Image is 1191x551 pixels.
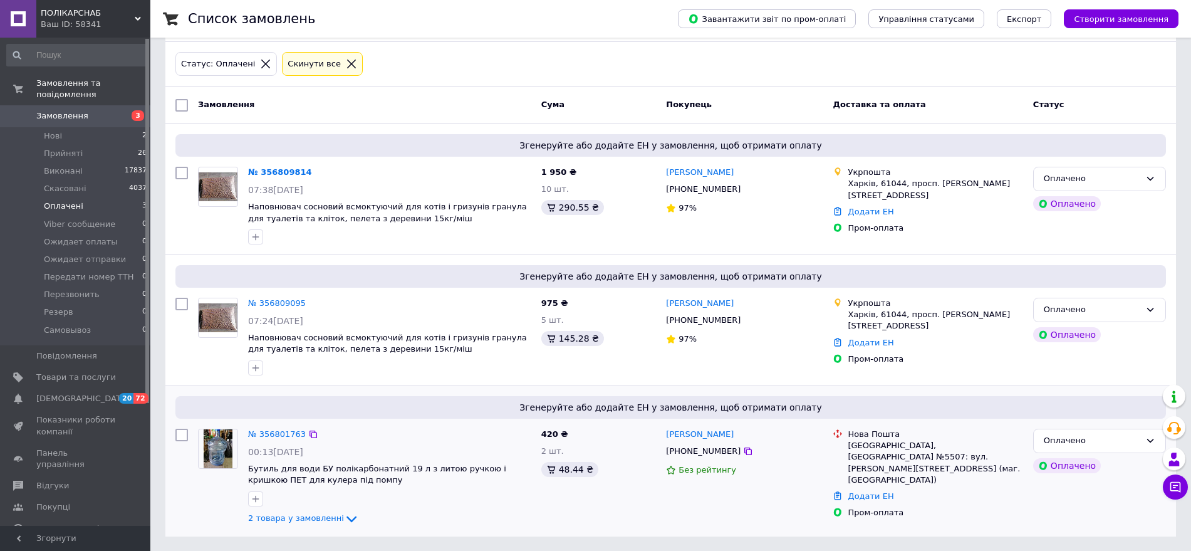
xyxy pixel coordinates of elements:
[142,271,147,283] span: 0
[848,491,893,501] a: Додати ЕН
[199,172,237,202] img: Фото товару
[142,307,147,318] span: 0
[848,354,1022,365] div: Пром-оплата
[44,271,133,283] span: Передати номер ТТН
[44,183,86,194] span: Скасовані
[36,350,97,362] span: Повідомлення
[248,298,306,308] a: № 356809095
[142,219,147,230] span: 0
[679,465,736,475] span: Без рейтингу
[198,298,238,338] a: Фото товару
[142,254,147,265] span: 0
[41,19,150,30] div: Ваш ID: 58341
[541,184,569,194] span: 10 шт.
[180,401,1161,414] span: Згенеруйте або додайте ЕН у замовлення, щоб отримати оплату
[180,139,1161,152] span: Згенеруйте або додайте ЕН у замовлення, щоб отримати оплату
[541,315,564,325] span: 5 шт.
[36,448,116,470] span: Панель управління
[848,178,1022,201] div: Харків, 61044, просп. [PERSON_NAME][STREET_ADDRESS]
[36,501,70,513] span: Покупці
[541,331,604,346] div: 145.28 ₴
[119,393,133,404] span: 20
[833,100,925,109] span: Доставка та оплата
[142,201,147,212] span: 3
[44,219,115,230] span: Viber сообщение
[44,325,91,336] span: Самовывоз
[1044,172,1140,186] div: Оплачено
[997,9,1052,28] button: Експорт
[848,440,1022,486] div: [GEOGRAPHIC_DATA], [GEOGRAPHIC_DATA] №5507: вул. [PERSON_NAME][STREET_ADDRESS] (маг. [GEOGRAPHIC_...
[41,8,135,19] span: ПОЛІКАРСНАБ
[878,14,974,24] span: Управління статусами
[142,325,147,336] span: 0
[663,181,743,197] div: [PHONE_NUMBER]
[248,185,303,195] span: 07:38[DATE]
[1051,14,1178,23] a: Створити замовлення
[204,429,233,468] img: Фото товару
[663,443,743,459] div: [PHONE_NUMBER]
[248,167,312,177] a: № 356809814
[142,289,147,300] span: 0
[248,429,306,439] a: № 356801763
[6,44,148,66] input: Пошук
[868,9,984,28] button: Управління статусами
[541,462,598,477] div: 48.44 ₴
[36,393,129,404] span: [DEMOGRAPHIC_DATA]
[248,514,344,523] span: 2 товара у замовленні
[848,167,1022,178] div: Укрпошта
[848,309,1022,332] div: Харків, 61044, просп. [PERSON_NAME][STREET_ADDRESS]
[663,312,743,328] div: [PHONE_NUMBER]
[541,167,576,177] span: 1 950 ₴
[688,13,846,24] span: Завантажити звіт по пром-оплаті
[188,11,315,26] h1: Список замовлень
[36,523,104,535] span: Каталог ProSale
[36,110,88,122] span: Замовлення
[848,298,1022,309] div: Укрпошта
[248,316,303,326] span: 07:24[DATE]
[198,167,238,207] a: Фото товару
[44,289,100,300] span: Перезвонить
[848,338,893,347] a: Додати ЕН
[44,130,62,142] span: Нові
[36,372,116,383] span: Товари та послуги
[1064,9,1178,28] button: Створити замовлення
[848,507,1022,518] div: Пром-оплата
[248,202,527,223] a: Наповнювач сосновий всмоктуючий для котів і гризунів гранула для туалетів та кліток, пелета з дер...
[44,254,126,265] span: Ожидает отправки
[1074,14,1168,24] span: Створити замовлення
[132,110,144,121] span: 3
[848,223,1022,234] div: Пром-оплата
[541,446,564,456] span: 2 шт.
[285,58,343,71] div: Cкинути все
[44,236,118,248] span: Ожидает оплаты
[541,100,564,109] span: Cума
[142,130,147,142] span: 2
[180,270,1161,283] span: Згенеруйте або додайте ЕН у замовлення, щоб отримати оплату
[1163,475,1188,500] button: Чат з покупцем
[198,429,238,469] a: Фото товару
[666,100,712,109] span: Покупець
[1033,196,1101,211] div: Оплачено
[666,167,734,179] a: [PERSON_NAME]
[1044,434,1140,448] div: Оплачено
[248,513,359,523] a: 2 товара у замовленні
[36,480,69,491] span: Відгуки
[666,298,734,310] a: [PERSON_NAME]
[1044,303,1140,317] div: Оплачено
[44,307,73,318] span: Резерв
[678,9,856,28] button: Завантажити звіт по пром-оплаті
[36,78,150,100] span: Замовлення та повідомлення
[541,298,568,308] span: 975 ₴
[198,100,254,109] span: Замовлення
[1007,14,1042,24] span: Експорт
[248,333,527,354] a: Наповнювач сосновий всмоктуючий для котів і гризунів гранула для туалетів та кліток, пелета з дер...
[125,165,147,177] span: 17837
[44,165,83,177] span: Виконані
[541,429,568,439] span: 420 ₴
[129,183,147,194] span: 4037
[248,464,506,485] a: Бутиль для води БУ полікарбонатний 19 л з литою ручкою і кришкою ПЕТ для кулера під помпу
[679,203,697,213] span: 97%
[179,58,257,71] div: Статус: Оплачені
